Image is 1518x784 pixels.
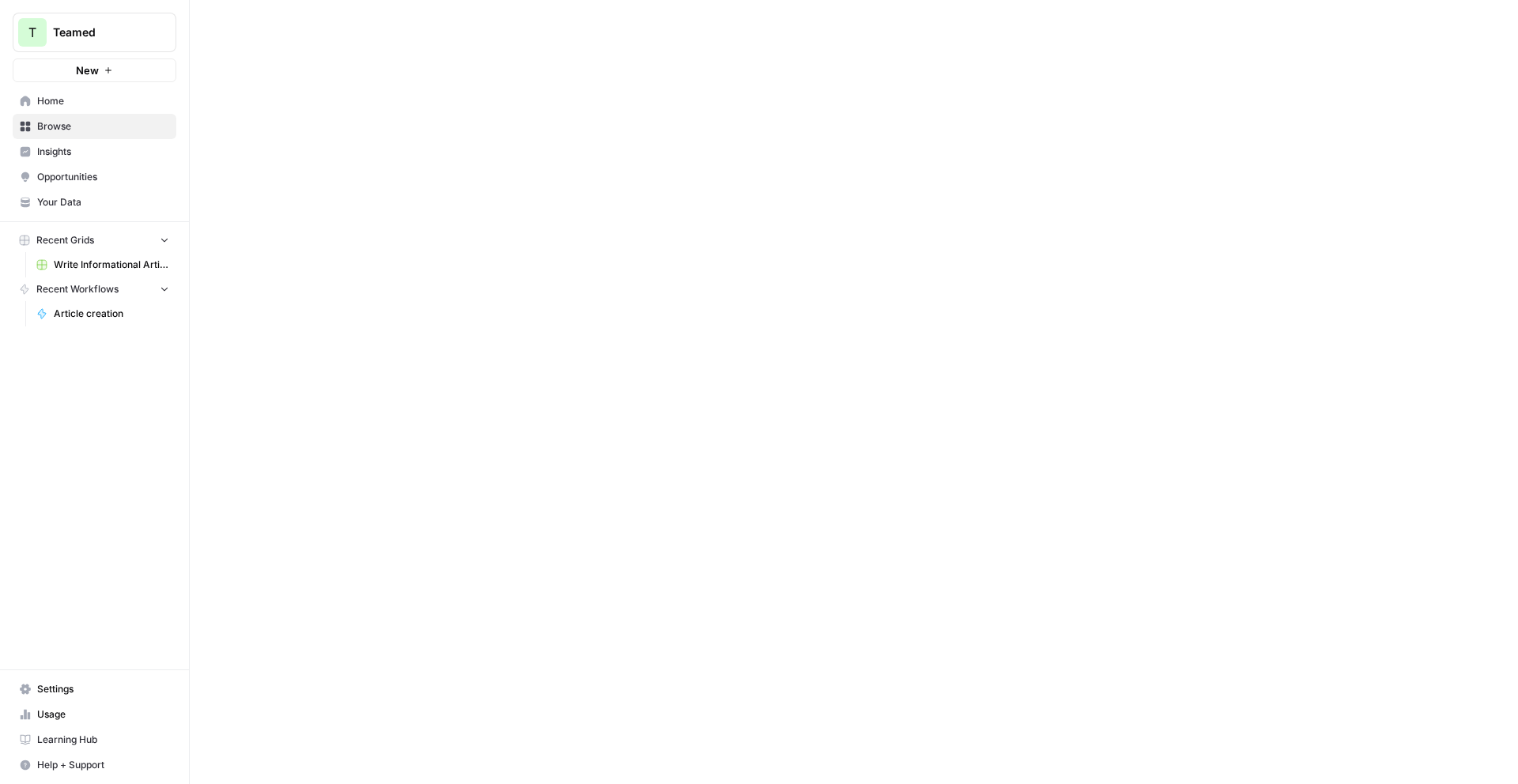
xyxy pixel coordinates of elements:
span: Recent Grids [36,233,94,247]
a: Settings [13,677,176,702]
li: Understand how workflows work without sifting through prompts [37,322,247,351]
span: Insights [37,145,169,159]
span: Opportunities [37,170,169,184]
a: Usage [13,702,176,727]
p: Active over [DATE] [77,20,172,36]
button: Help + Support [13,752,176,778]
button: Emoji picker [50,518,62,530]
button: go back [10,6,40,36]
a: Browse [13,114,176,139]
button: New [13,58,176,82]
li: Improve, debug, and optimize your workflows [37,288,247,318]
button: Recent Workflows [13,277,176,301]
span: Home [37,94,169,108]
a: Opportunities [13,164,176,190]
li: Diagnose and get solutions to errors quickly [37,355,247,384]
button: Gif picker [75,518,88,530]
li: Generate prompts and code [37,388,247,403]
b: Use it to : [25,266,86,278]
div: [PERSON_NAME] • 4h ago [25,454,149,464]
a: Learning Hub [13,727,176,752]
div: Steven says… [13,43,304,486]
a: Write Informational Article [29,252,176,277]
a: Article creation [29,301,176,326]
span: Your Data [37,195,169,209]
span: T [28,23,36,42]
h1: [PERSON_NAME] [77,8,179,20]
span: Learning Hub [37,733,169,747]
span: Help + Support [37,758,169,772]
a: Home [13,89,176,114]
button: Workspace: Teamed [13,13,176,52]
b: AirOps Copilot is now live in your workflow builder! [25,227,232,255]
div: Play videoAirOps Copilot is now live in your workflow builder!Use it to :Improve, debug, and opti... [13,43,259,451]
span: Article creation [54,307,169,321]
button: Upload attachment [25,518,37,530]
span: New [76,62,99,78]
button: Start recording [100,518,113,530]
img: Profile image for Steven [45,9,70,34]
span: Write Informational Article [54,258,169,272]
button: Send a message… [271,511,296,537]
div: Close [278,6,306,35]
span: Browse [37,119,169,134]
span: Usage [37,707,169,722]
a: Insights [13,139,176,164]
div: Give it a try, and stay tuned for exciting updates! [25,411,247,442]
a: Your Data [13,190,176,215]
span: Teamed [53,24,149,40]
span: Settings [37,682,169,696]
span: Recent Workflows [36,282,119,296]
button: Home [247,6,278,36]
button: Recent Grids [13,228,176,252]
textarea: Message… [13,484,303,511]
